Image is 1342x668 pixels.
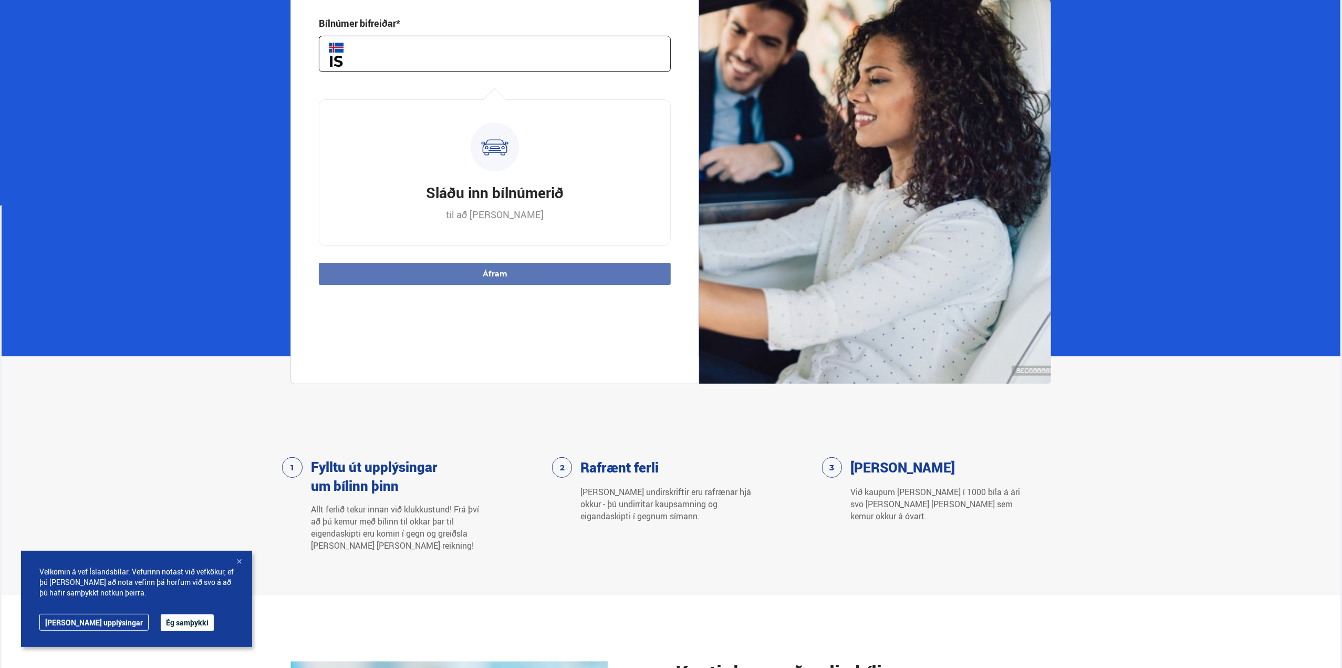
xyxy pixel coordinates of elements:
[311,503,482,552] p: Allt ferlið tekur innan við klukkustund! Frá því að þú kemur með bílinn til okkar þar til eigenda...
[850,486,1022,522] p: Við kaupum [PERSON_NAME] í 1000 bíla á ári svo [PERSON_NAME] [PERSON_NAME] sem kemur okkur á óvart.
[446,208,544,221] p: til að [PERSON_NAME]
[319,17,400,29] div: Bílnúmer bifreiðar*
[580,458,659,477] h3: Rafrænt ferli
[161,614,214,631] button: Ég samþykki
[426,182,564,202] h3: Sláðu inn bílnúmerið
[39,567,234,598] span: Velkomin á vef Íslandsbílar. Vefurinn notast við vefkökur, ef þú [PERSON_NAME] að nota vefinn þá ...
[8,4,40,36] button: Opna LiveChat spjallviðmót
[39,614,149,631] a: [PERSON_NAME] upplýsingar
[580,486,752,522] p: [PERSON_NAME] undirskriftir eru rafrænar hjá okkur - þú undirritar kaupsamning og eigandaskipti í...
[319,263,671,285] button: Áfram
[850,458,955,477] h3: [PERSON_NAME]
[311,457,442,495] h3: Fylltu út upplýsingar um bílinn þinn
